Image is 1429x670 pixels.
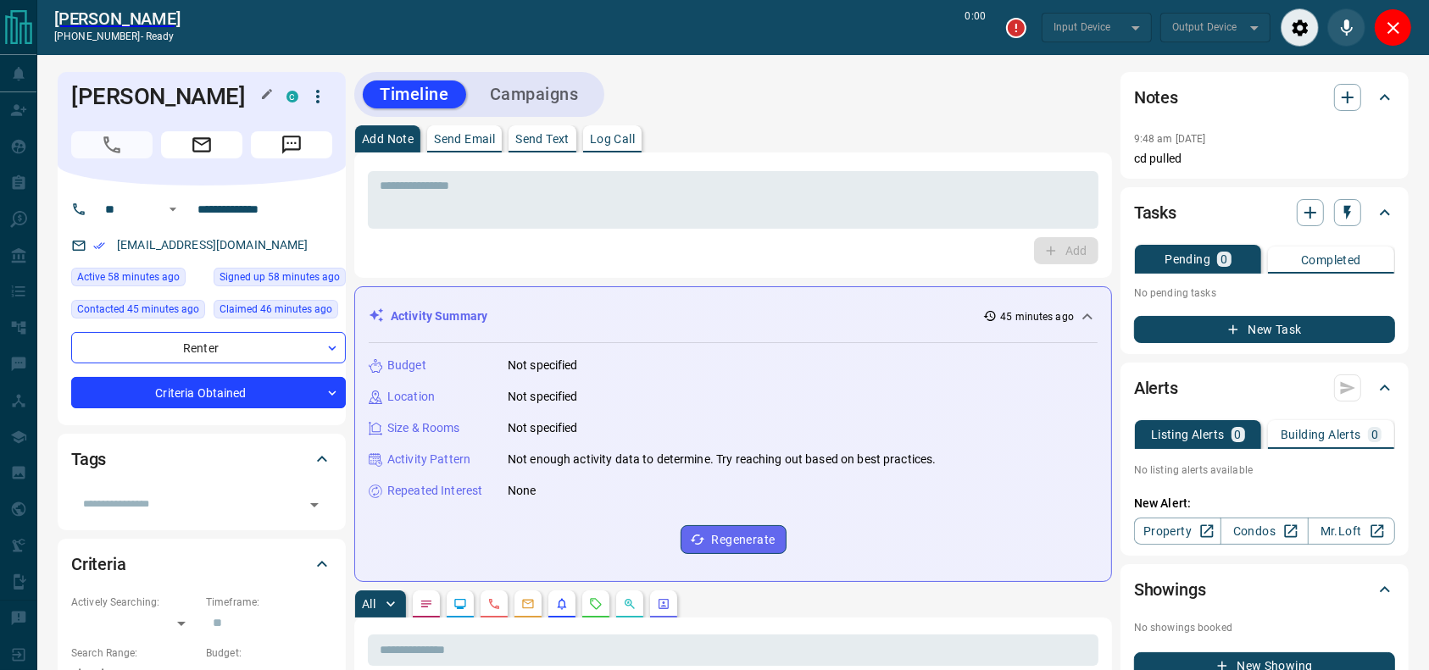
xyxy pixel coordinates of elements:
[508,482,537,500] p: None
[1134,374,1178,401] h2: Alerts
[1134,495,1395,512] p: New Alert:
[555,597,569,611] svg: Listing Alerts
[362,598,375,610] p: All
[71,544,332,584] div: Criteria
[1134,576,1206,603] h2: Showings
[1134,150,1395,168] p: cd pulled
[1134,199,1176,226] h2: Tasks
[453,597,467,611] svg: Lead Browsing Activity
[1134,77,1395,118] div: Notes
[1371,429,1378,440] p: 0
[214,268,346,291] div: Thu Aug 14 2025
[1235,429,1242,440] p: 0
[163,199,183,219] button: Open
[161,131,242,158] span: Email
[369,301,1098,332] div: Activity Summary45 minutes ago
[71,268,205,291] div: Thu Aug 14 2025
[521,597,535,611] svg: Emails
[1374,8,1412,47] div: Close
[387,419,460,437] p: Size & Rooms
[387,388,435,406] p: Location
[434,133,495,145] p: Send Email
[1134,569,1395,610] div: Showings
[1134,620,1395,635] p: No showings booked
[71,446,106,473] h2: Tags
[590,133,635,145] p: Log Call
[1327,8,1365,47] div: Mute
[508,388,578,406] p: Not specified
[1134,84,1178,111] h2: Notes
[1301,254,1361,266] p: Completed
[508,419,578,437] p: Not specified
[362,133,414,145] p: Add Note
[206,645,332,661] p: Budget:
[71,377,346,408] div: Criteria Obtained
[473,80,596,108] button: Campaigns
[391,307,487,325] p: Activity Summary
[1134,192,1395,233] div: Tasks
[1281,429,1361,440] p: Building Alerts
[146,30,175,42] span: ready
[71,439,332,479] div: Tags
[681,525,787,554] button: Regenerate
[220,269,340,285] span: Signed up 58 minutes ago
[77,301,199,318] span: Contacted 45 minutes ago
[117,238,309,252] a: [EMAIL_ADDRESS][DOMAIN_NAME]
[1000,309,1074,324] p: 45 minutes ago
[1134,316,1395,343] button: New Task
[71,83,261,110] h1: [PERSON_NAME]
[623,597,637,611] svg: Opportunities
[589,597,603,611] svg: Requests
[508,357,578,374] p: Not specified
[286,91,298,102] div: condos.ca
[1134,518,1221,545] a: Property
[71,332,346,363] div: Renter
[71,551,126,578] h2: Criteria
[1134,280,1395,306] p: No pending tasks
[515,133,570,145] p: Send Text
[363,80,466,108] button: Timeline
[657,597,670,611] svg: Agent Actions
[1151,429,1225,440] p: Listing Alerts
[1220,253,1227,265] p: 0
[206,595,332,610] p: Timeframe:
[54,8,181,29] a: [PERSON_NAME]
[387,357,426,374] p: Budget
[220,301,332,318] span: Claimed 46 minutes ago
[1308,518,1395,545] a: Mr.Loft
[1134,368,1395,408] div: Alerts
[1134,462,1395,478] p: No listing alerts available
[93,240,105,252] svg: Email Verified
[387,451,470,468] p: Activity Pattern
[1134,133,1206,145] p: 9:48 am [DATE]
[1165,253,1210,265] p: Pending
[1220,518,1308,545] a: Condos
[71,645,197,661] p: Search Range:
[1281,8,1319,47] div: Audio Settings
[508,451,937,468] p: Not enough activity data to determine. Try reaching out based on best practices.
[487,597,501,611] svg: Calls
[303,493,326,517] button: Open
[71,131,153,158] span: Call
[214,300,346,324] div: Thu Aug 14 2025
[251,131,332,158] span: Message
[965,8,986,47] p: 0:00
[387,482,482,500] p: Repeated Interest
[71,300,205,324] div: Thu Aug 14 2025
[420,597,433,611] svg: Notes
[71,595,197,610] p: Actively Searching:
[77,269,180,285] span: Active 58 minutes ago
[54,29,181,44] p: [PHONE_NUMBER] -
